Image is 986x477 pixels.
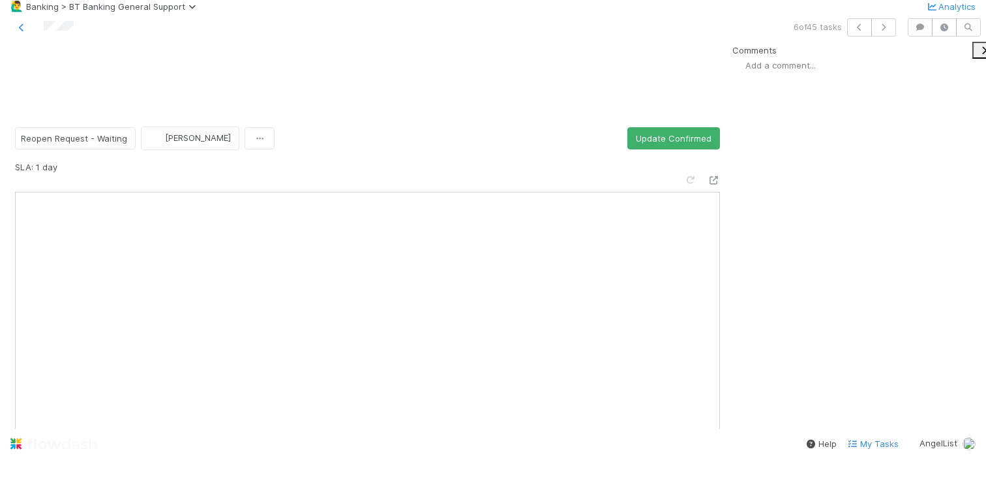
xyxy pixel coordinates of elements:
span: SLA: 1 day [15,162,57,172]
button: [PERSON_NAME] [141,127,239,149]
img: avatar_3ada3d7a-7184-472b-a6ff-1830e1bb1afd.png [152,132,165,146]
span: 6 of 45 tasks [794,20,842,33]
span: Add a comment... [745,60,816,70]
span: Reopen Request - Waiting [21,133,127,144]
span: Banking > BT Banking General Support [26,1,201,12]
span: 🙋‍♂️ [10,1,23,12]
button: Update Confirmed [627,127,720,149]
span: AngelList [919,438,957,448]
img: logo-inverted-e16ddd16eac7371096b0.svg [10,433,97,455]
span: [PERSON_NAME] [165,132,231,143]
img: avatar_a8b9208c-77c1-4b07-b461-d8bc701f972e.png [732,59,745,72]
a: Analytics [925,1,976,12]
span: Comments [732,44,777,57]
img: avatar_a8b9208c-77c1-4b07-b461-d8bc701f972e.png [963,437,976,450]
button: Reopen Request - Waiting [15,127,136,149]
div: Help [805,437,837,450]
span: My Tasks [847,439,899,449]
a: My Tasks [847,437,899,450]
